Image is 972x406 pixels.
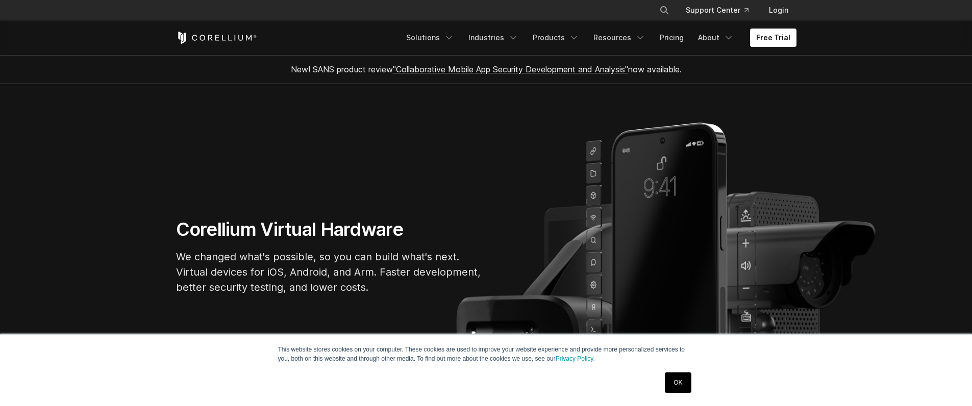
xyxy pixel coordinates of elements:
[400,29,460,47] a: Solutions
[176,32,257,44] a: Corellium Home
[761,1,796,19] a: Login
[278,345,694,363] p: This website stores cookies on your computer. These cookies are used to improve your website expe...
[291,64,682,74] span: New! SANS product review now available.
[750,29,796,47] a: Free Trial
[678,1,757,19] a: Support Center
[393,64,628,74] a: "Collaborative Mobile App Security Development and Analysis"
[692,29,740,47] a: About
[655,1,674,19] button: Search
[462,29,525,47] a: Industries
[647,1,796,19] div: Navigation Menu
[176,249,482,295] p: We changed what's possible, so you can build what's next. Virtual devices for iOS, Android, and A...
[556,355,595,362] a: Privacy Policy.
[665,372,691,393] a: OK
[400,29,796,47] div: Navigation Menu
[654,29,690,47] a: Pricing
[176,218,482,241] h1: Corellium Virtual Hardware
[527,29,585,47] a: Products
[587,29,652,47] a: Resources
